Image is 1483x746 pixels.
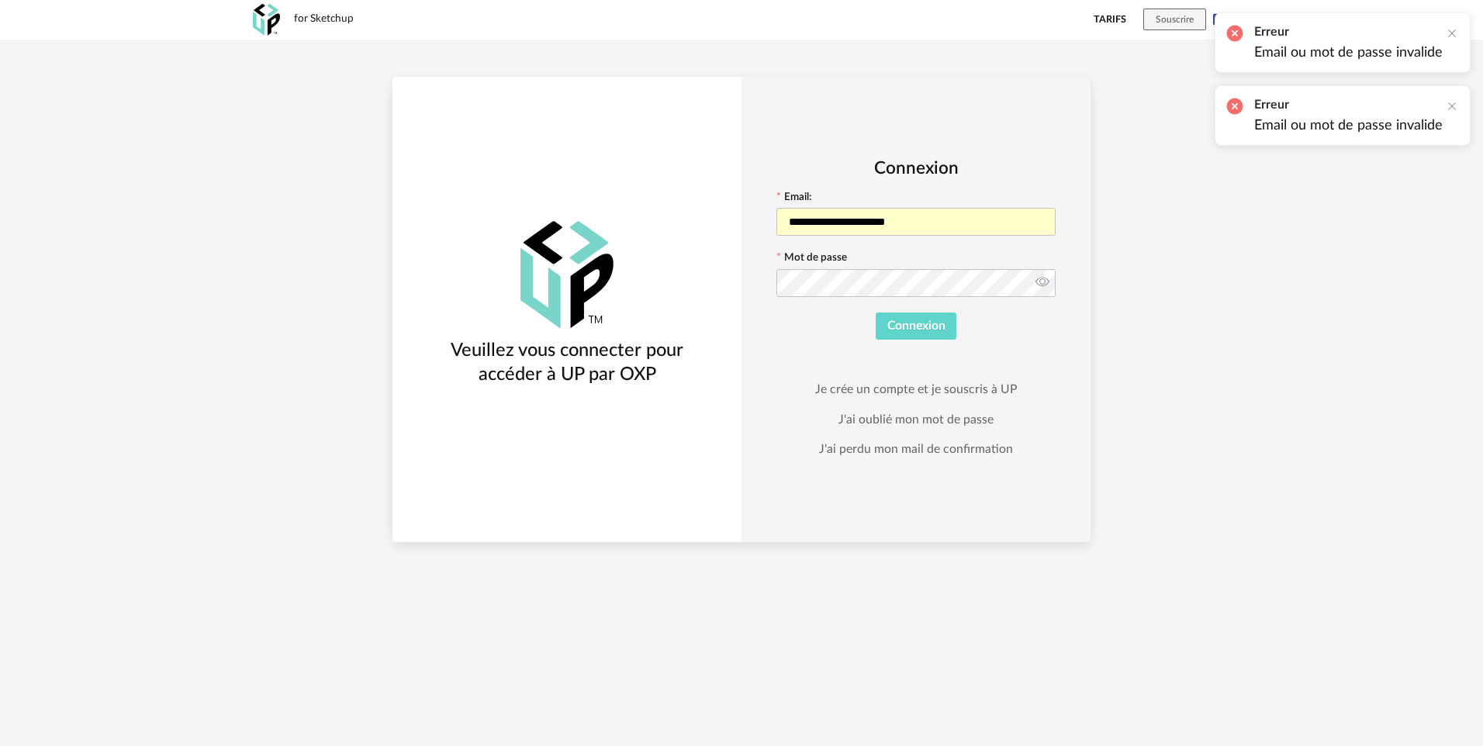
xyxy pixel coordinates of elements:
[1254,45,1443,61] li: Email ou mot de passe invalide
[420,339,714,386] h3: Veuillez vous connecter pour accéder à UP par OXP
[819,441,1013,457] a: J'ai perdu mon mail de confirmation
[776,253,847,267] label: Mot de passe
[1254,118,1443,134] li: Email ou mot de passe invalide
[1254,97,1443,113] h2: Erreur
[776,192,811,206] label: Email:
[815,382,1017,397] a: Je crée un compte et je souscris à UP
[520,221,614,329] img: OXP
[294,12,354,26] div: for Sketchup
[1254,24,1443,40] h2: Erreur
[776,157,1056,180] h2: Connexion
[1156,15,1194,24] span: Souscrire
[253,4,280,36] img: OXP
[1143,9,1206,30] button: Souscrire
[838,412,994,427] a: J'ai oublié mon mot de passe
[887,319,945,332] span: Connexion
[876,313,957,340] button: Connexion
[1213,11,1230,28] img: fr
